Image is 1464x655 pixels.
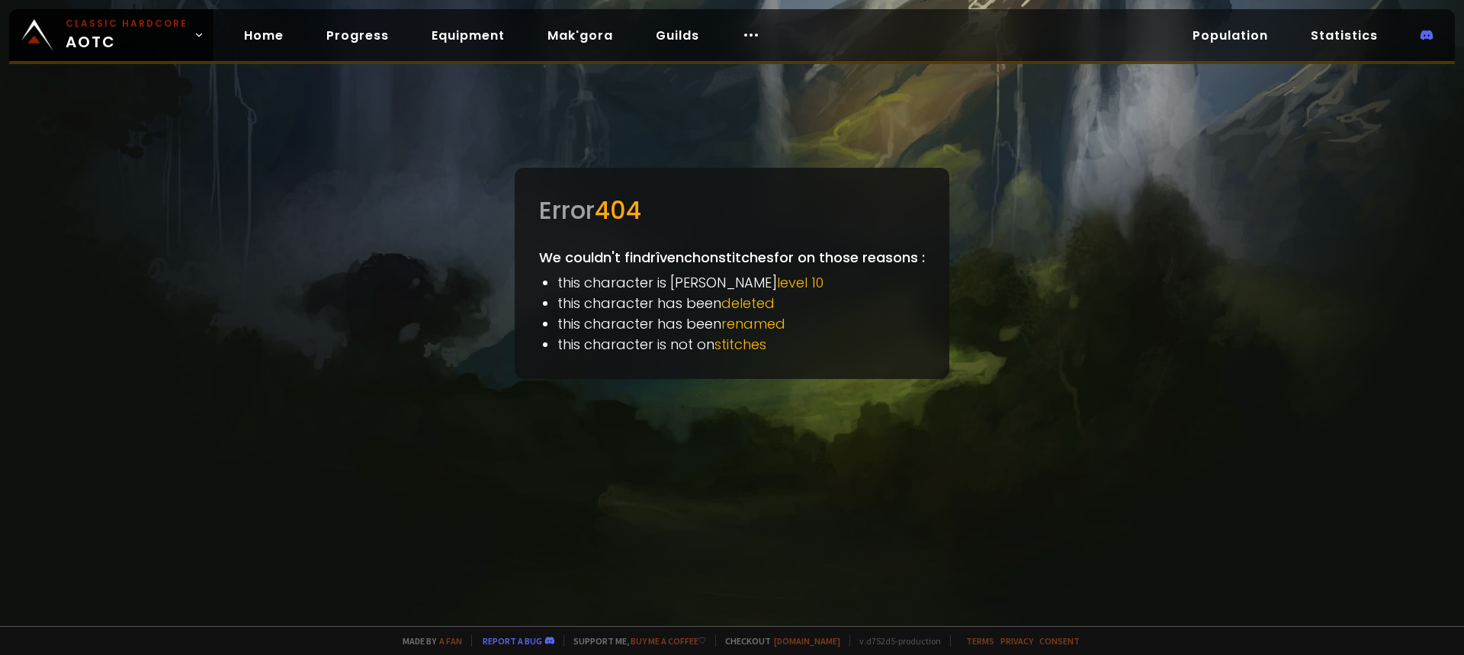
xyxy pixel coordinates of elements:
a: Terms [966,635,994,647]
li: this character is [PERSON_NAME] [557,272,925,293]
span: Made by [393,635,462,647]
li: this character has been [557,313,925,334]
a: Buy me a coffee [631,635,706,647]
div: Error [539,192,925,229]
span: 404 [595,193,641,227]
a: Statistics [1299,20,1390,51]
span: stitches [714,335,766,354]
a: Report a bug [483,635,542,647]
a: Progress [314,20,401,51]
a: Privacy [1000,635,1033,647]
span: v. d752d5 - production [849,635,941,647]
span: AOTC [66,17,188,53]
a: Consent [1039,635,1080,647]
span: level 10 [777,273,823,292]
span: renamed [721,314,785,333]
span: Checkout [715,635,840,647]
a: Classic HardcoreAOTC [9,9,213,61]
li: this character has been [557,293,925,313]
div: We couldn't find rîvench on stitches for on those reasons : [515,168,949,379]
span: deleted [721,294,775,313]
a: Population [1180,20,1280,51]
a: a fan [439,635,462,647]
a: [DOMAIN_NAME] [774,635,840,647]
small: Classic Hardcore [66,17,188,31]
span: Support me, [563,635,706,647]
a: Guilds [644,20,711,51]
a: Mak'gora [535,20,625,51]
li: this character is not on [557,334,925,355]
a: Equipment [419,20,517,51]
a: Home [232,20,296,51]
